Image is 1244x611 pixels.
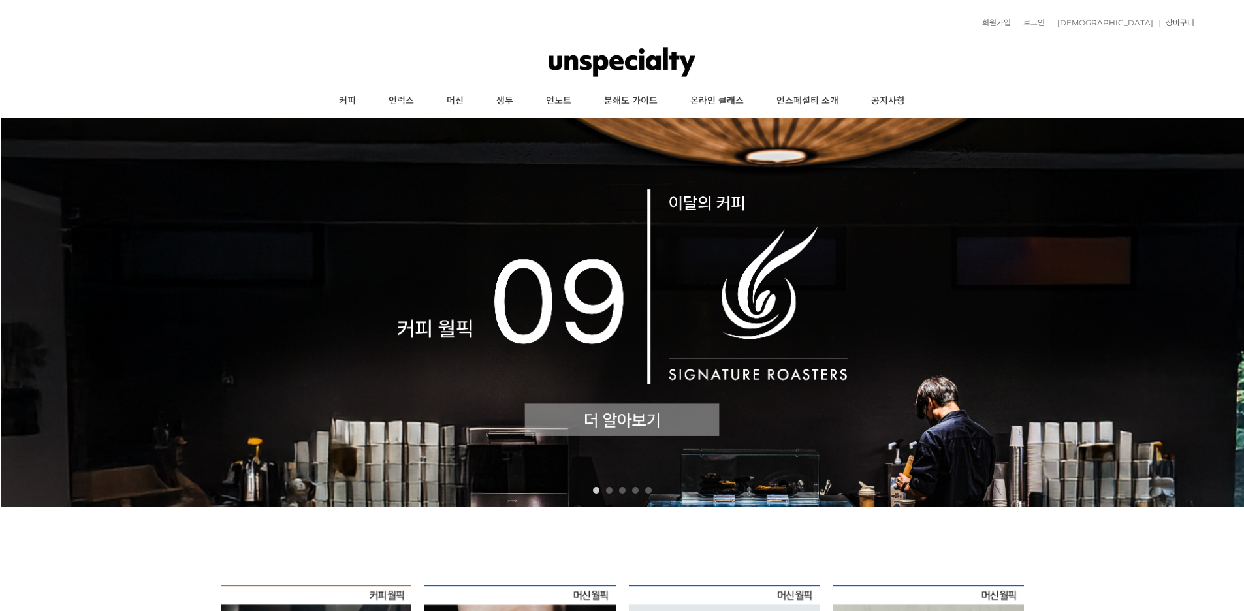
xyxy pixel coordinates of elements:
a: 3 [619,487,626,493]
a: 분쇄도 가이드 [588,85,674,117]
a: 언노트 [530,85,588,117]
a: 생두 [480,85,530,117]
a: 4 [632,487,639,493]
a: 언럭스 [372,85,430,117]
a: 커피 [323,85,372,117]
img: 언스페셜티 몰 [549,42,695,82]
a: 5 [645,487,652,493]
a: 언스페셜티 소개 [760,85,855,117]
a: [DEMOGRAPHIC_DATA] [1051,19,1153,27]
a: 머신 [430,85,480,117]
a: 로그인 [1017,19,1045,27]
a: 2 [606,487,613,493]
a: 1 [593,487,599,493]
a: 공지사항 [855,85,921,117]
a: 장바구니 [1159,19,1194,27]
a: 회원가입 [976,19,1011,27]
a: 온라인 클래스 [674,85,760,117]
